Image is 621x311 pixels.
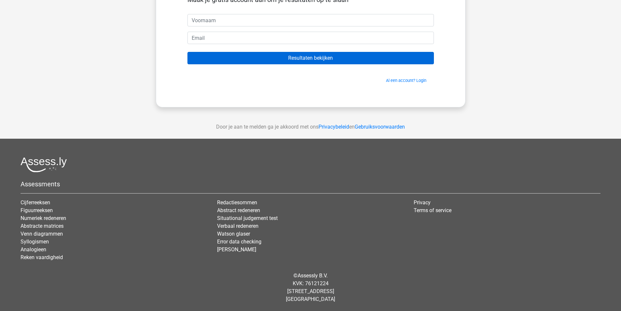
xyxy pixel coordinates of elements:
[21,254,63,260] a: Reken vaardigheid
[21,207,53,213] a: Figuurreeksen
[217,231,250,237] a: Watson glaser
[414,199,431,206] a: Privacy
[21,246,46,253] a: Analogieen
[386,78,426,83] a: Al een account? Login
[217,199,257,206] a: Redactiesommen
[355,124,405,130] a: Gebruiksvoorwaarden
[217,223,259,229] a: Verbaal redeneren
[21,157,67,172] img: Assessly logo
[318,124,349,130] a: Privacybeleid
[187,32,434,44] input: Email
[187,14,434,26] input: Voornaam
[21,215,66,221] a: Numeriek redeneren
[187,52,434,64] input: Resultaten bekijken
[16,267,605,308] div: © KVK: 76121224 [STREET_ADDRESS] [GEOGRAPHIC_DATA]
[21,231,63,237] a: Venn diagrammen
[217,207,260,213] a: Abstract redeneren
[298,272,328,279] a: Assessly B.V.
[21,180,600,188] h5: Assessments
[217,246,256,253] a: [PERSON_NAME]
[21,223,64,229] a: Abstracte matrices
[217,239,261,245] a: Error data checking
[21,239,49,245] a: Syllogismen
[217,215,278,221] a: Situational judgement test
[414,207,451,213] a: Terms of service
[21,199,50,206] a: Cijferreeksen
